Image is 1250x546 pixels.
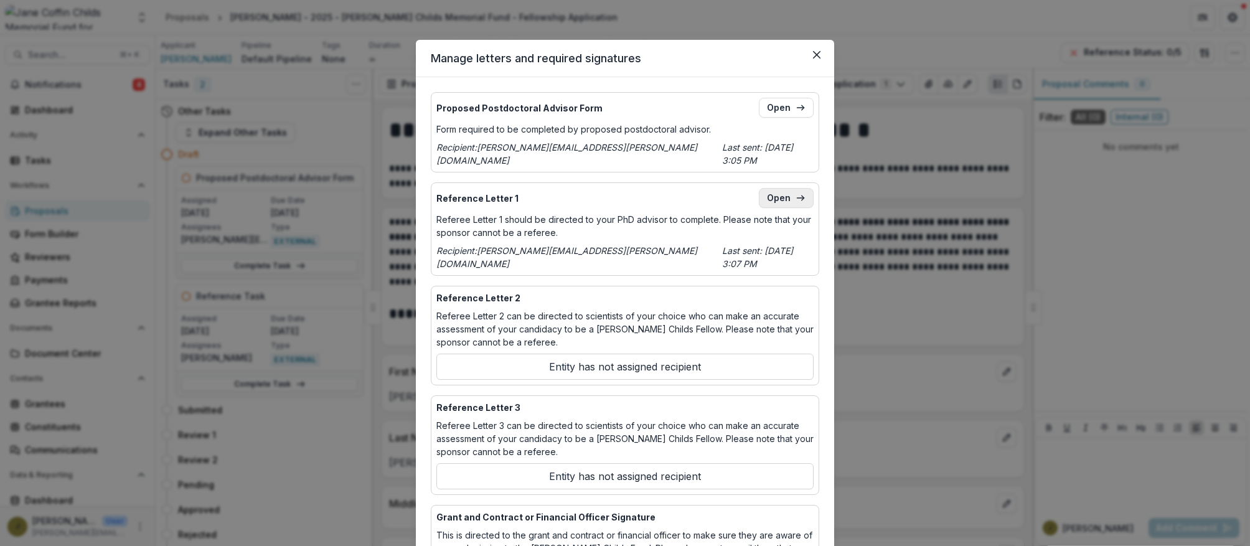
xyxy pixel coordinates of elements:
[436,401,814,414] p: Reference Letter 3
[436,511,814,524] p: Grant and Contract or Financial Officer Signature
[436,101,754,115] p: Proposed Postdoctoral Advisor Form
[436,141,717,167] p: Recipient: [PERSON_NAME][EMAIL_ADDRESS][PERSON_NAME][DOMAIN_NAME]
[436,123,814,136] p: Form required to be completed by proposed postdoctoral advisor.
[436,419,814,458] p: Referee Letter 3 can be directed to scientists of your choice who can make an accurate assessment...
[722,141,814,167] p: Last sent: [DATE] 3:05 PM
[436,192,754,205] p: Reference Letter 1
[807,45,827,65] button: Close
[436,244,717,270] p: Recipient: [PERSON_NAME][EMAIL_ADDRESS][PERSON_NAME][DOMAIN_NAME]
[759,188,814,208] a: referee-task
[436,463,814,489] p: Entity has not assigned recipient
[759,98,814,118] a: referee-task
[436,309,814,349] p: Referee Letter 2 can be directed to scientists of your choice who can make an accurate assessment...
[722,244,814,270] p: Last sent: [DATE] 3:07 PM
[436,354,814,380] p: Entity has not assigned recipient
[436,213,814,239] p: Referee Letter 1 should be directed to your PhD advisor to complete. Please note that your sponso...
[436,291,814,304] p: Reference Letter 2
[416,40,834,77] header: Manage letters and required signatures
